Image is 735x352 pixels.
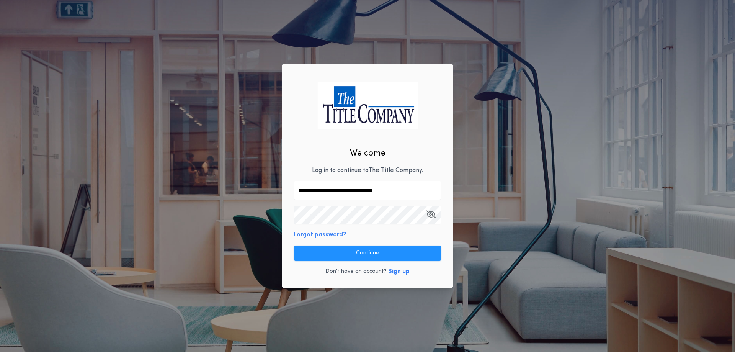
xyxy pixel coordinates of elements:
[294,246,441,261] button: Continue
[388,267,410,276] button: Sign up
[350,147,385,160] h2: Welcome
[294,206,441,224] input: Open Keeper Popup
[325,268,387,275] p: Don't have an account?
[312,166,423,175] p: Log in to continue to The Title Company .
[317,82,418,129] img: logo
[294,230,346,239] button: Forgot password?
[426,206,436,224] button: Open Keeper Popup
[427,210,436,219] keeper-lock: Open Keeper Popup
